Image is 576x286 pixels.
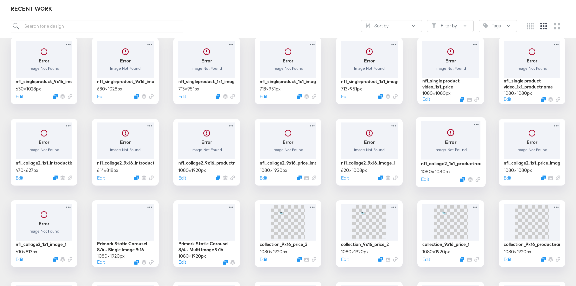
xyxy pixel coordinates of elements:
svg: Filter [432,23,436,28]
div: 614 × 818 px [97,167,118,174]
div: 1080 × 1920 px [341,249,369,255]
div: 1080 × 1920 px [504,249,531,255]
button: Edit [422,256,430,263]
button: FilterFilter by [427,20,474,32]
div: ErrorImage Not Foundnfl_singleproduct_1x1_image_3713×951pxEditDuplicate [173,37,240,104]
svg: Duplicate [216,176,220,180]
div: ErrorImage Not Foundnfl_collage2_9x16_introduction_image_1614×818pxEditDuplicate [92,119,159,186]
div: ErrorImage Not Foundnfl_collage2_1x1_introduction_image_1470×627pxEditDuplicate [11,119,77,186]
button: Duplicate [378,176,383,180]
button: Edit [504,96,511,102]
div: ErrorImage Not Foundnfl_singleproduct_9x16_image_1630×1028pxEditDuplicate [92,37,159,104]
button: Duplicate [223,260,228,265]
svg: Duplicate [134,94,139,99]
button: Edit [341,175,349,181]
button: Edit [97,93,105,100]
button: Edit [260,175,267,181]
div: 1080 × 1920 px [260,167,287,174]
div: 1080 × 1920 px [178,253,206,259]
div: 630 × 1028 px [97,86,122,92]
div: 713 × 951 px [260,86,281,92]
div: 470 × 627 px [16,167,38,174]
div: 713 × 951 px [178,86,199,92]
div: 1080 × 1080 px [504,167,532,174]
svg: Link [149,176,154,180]
svg: Duplicate [53,176,58,180]
div: collection_9x16_productname_31080×1920pxEditDuplicate [499,200,565,267]
div: nfl_collage2_1x1_productname_image [421,160,481,167]
svg: Link [556,176,560,180]
svg: Duplicate [541,176,546,180]
svg: Link [68,257,72,262]
div: nfl_singleproduct_9x16_image_2 [16,78,72,85]
div: collection_9x16_productname_3 [504,241,560,248]
div: ErrorImage Not Foundnfl_collage2_1x1_image_1610×813pxEditDuplicate [11,200,77,267]
svg: Duplicate [216,94,220,99]
div: nfl_collage2_9x16_image_1 [341,160,395,166]
svg: Duplicate [378,257,383,262]
div: 713 × 951 px [341,86,362,92]
button: Edit [421,176,429,182]
div: ErrorImage Not Foundnfl_collage2_1x1_productname_image1080×1080pxEditDuplicate [416,117,486,187]
div: nfl_singleproduct_1x1_image_1 [341,78,398,85]
div: ErrorImage Not Foundnfl_singleproduct_1x1_image_2713×951pxEditDuplicate [255,37,321,104]
svg: Duplicate [541,97,546,102]
button: Duplicate [53,94,58,99]
input: Search for a design [11,20,183,32]
svg: Duplicate [53,257,58,262]
div: collection_9x16_price_2 [341,241,389,248]
button: Duplicate [297,176,302,180]
div: collection_9x16_price_31080×1920pxEditDuplicate [255,200,321,267]
button: Edit [16,175,23,181]
button: Edit [341,93,349,100]
button: Edit [422,96,430,102]
button: TagTags [479,20,517,32]
svg: Link [312,257,316,262]
svg: Medium grid [540,23,547,29]
svg: Link [230,94,235,99]
svg: Tag [483,23,488,28]
div: 1080 × 1920 px [422,249,450,255]
svg: Duplicate [541,257,546,262]
button: Edit [504,256,511,263]
button: Duplicate [297,257,302,262]
svg: Link [312,176,316,180]
div: collection_9x16_price_11080×1920pxEditDuplicate [417,200,484,267]
svg: Link [556,257,560,262]
svg: Link [312,94,316,99]
svg: Link [474,97,479,102]
button: Edit [16,256,23,263]
svg: Duplicate [460,97,464,102]
div: ErrorImage Not Foundnfl_single product video_1x1_price1080×1080pxEditDuplicate [417,37,484,104]
button: Duplicate [378,94,383,99]
div: nfl_collage2_9x16_price_image [260,160,316,166]
svg: Duplicate [134,176,139,180]
svg: Duplicate [460,177,465,182]
svg: Link [393,257,398,262]
div: Primark Static Carousel 8/4 - Multi Image 9:16 [178,241,235,253]
svg: Duplicate [460,257,464,262]
div: 1080 × 1920 px [97,253,125,259]
div: collection_9x16_price_1 [422,241,469,248]
svg: Link [476,177,481,182]
button: Edit [97,175,105,181]
svg: Link [393,176,398,180]
div: Primark Static Carousel 8/4 - Multi Image 9:161080×1920pxEditDuplicate [173,200,240,267]
div: 1080 × 1920 px [178,167,206,174]
div: 1080 × 1920 px [260,249,287,255]
div: nfl_collage2_1x1_introduction_image_1 [16,160,72,166]
div: nfl_collage2_1x1_image_1 [16,241,66,248]
div: Primark Static Carousel 8/4 - Single Image 9:16 [97,241,154,253]
div: 610 × 813 px [16,249,37,255]
div: ErrorImage Not Foundnfl_collage2_9x16_price_image1080×1920pxEditDuplicate [255,119,321,186]
svg: Small grid [527,23,534,29]
button: Edit [178,175,186,181]
button: Edit [504,175,511,181]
